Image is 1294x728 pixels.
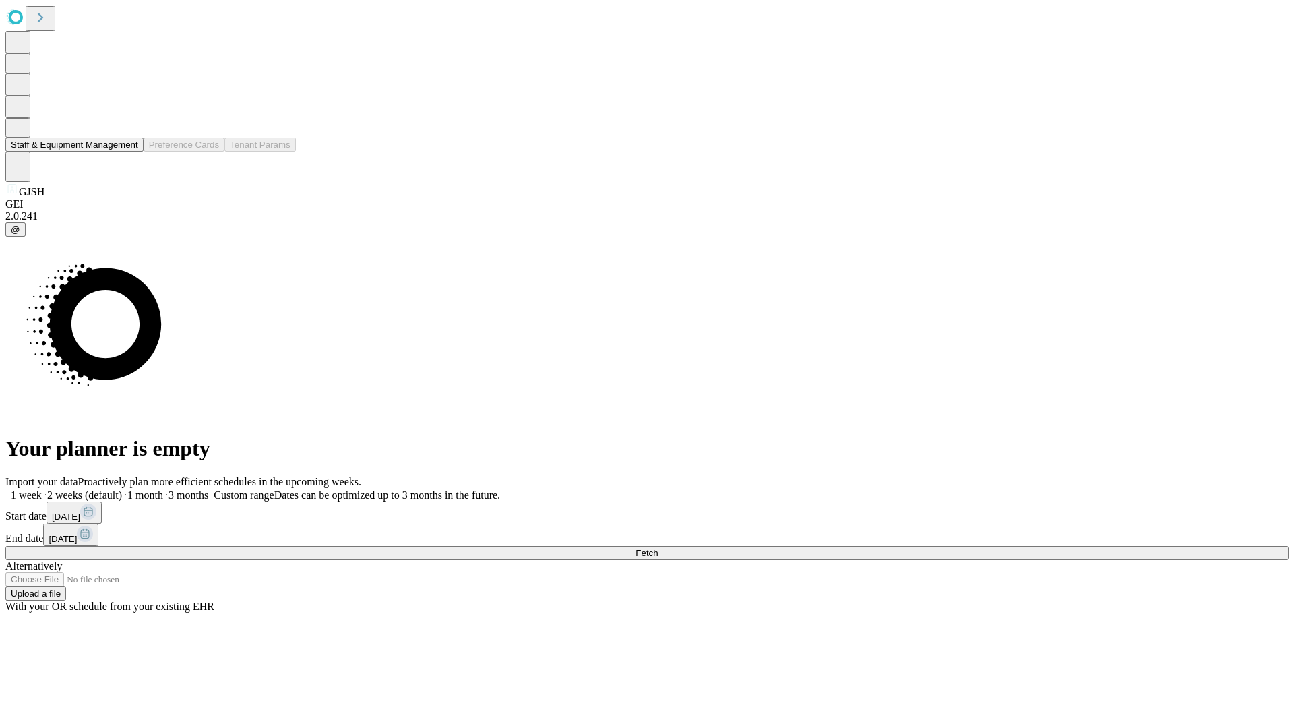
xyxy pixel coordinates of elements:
button: Fetch [5,546,1289,560]
span: [DATE] [52,512,80,522]
span: [DATE] [49,534,77,544]
span: With your OR schedule from your existing EHR [5,601,214,612]
span: GJSH [19,186,44,198]
span: 1 week [11,489,42,501]
div: Start date [5,502,1289,524]
span: Proactively plan more efficient schedules in the upcoming weeks. [78,476,361,487]
span: Custom range [214,489,274,501]
span: 1 month [127,489,163,501]
span: Fetch [636,548,658,558]
div: GEI [5,198,1289,210]
span: Alternatively [5,560,62,572]
button: @ [5,222,26,237]
button: Upload a file [5,586,66,601]
span: @ [11,224,20,235]
span: Import your data [5,476,78,487]
button: [DATE] [47,502,102,524]
button: Preference Cards [144,138,224,152]
button: [DATE] [43,524,98,546]
span: 2 weeks (default) [47,489,122,501]
h1: Your planner is empty [5,436,1289,461]
span: Dates can be optimized up to 3 months in the future. [274,489,500,501]
div: End date [5,524,1289,546]
span: 3 months [168,489,208,501]
div: 2.0.241 [5,210,1289,222]
button: Tenant Params [224,138,296,152]
button: Staff & Equipment Management [5,138,144,152]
